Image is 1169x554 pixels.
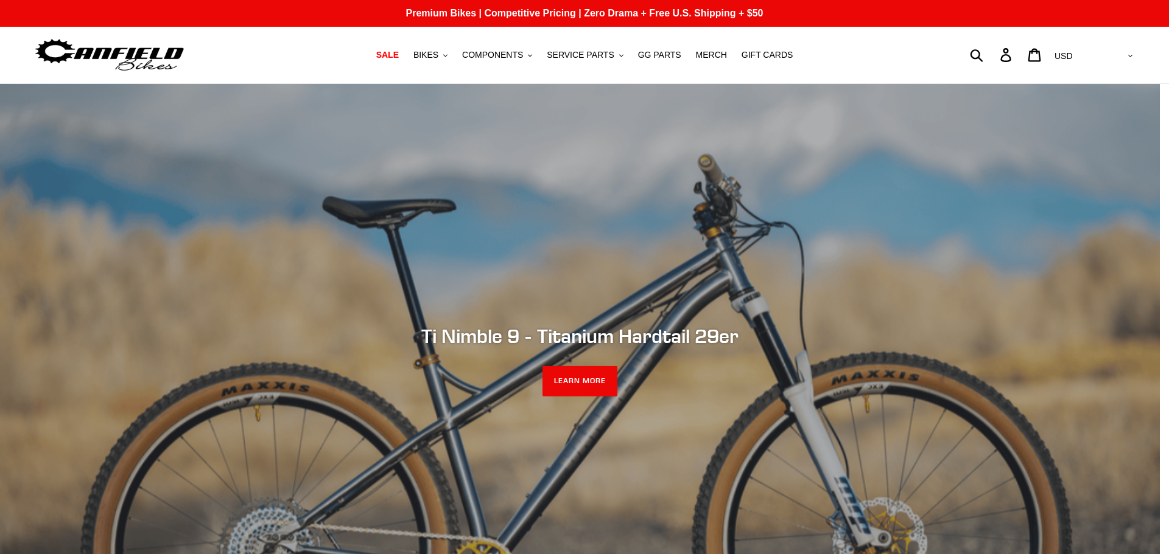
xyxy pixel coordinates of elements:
[248,325,912,348] h2: Ti Nimble 9 - Titanium Hardtail 29er
[638,50,681,60] span: GG PARTS
[542,366,617,396] a: LEARN MORE
[462,50,523,60] span: COMPONENTS
[413,50,438,60] span: BIKES
[541,47,629,63] button: SERVICE PARTS
[632,47,687,63] a: GG PARTS
[690,47,733,63] a: MERCH
[33,36,186,74] img: Canfield Bikes
[742,50,793,60] span: GIFT CARDS
[456,47,538,63] button: COMPONENTS
[376,50,399,60] span: SALE
[696,50,727,60] span: MERCH
[407,47,454,63] button: BIKES
[735,47,799,63] a: GIFT CARDS
[547,50,614,60] span: SERVICE PARTS
[977,41,1008,68] input: Search
[370,47,405,63] a: SALE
